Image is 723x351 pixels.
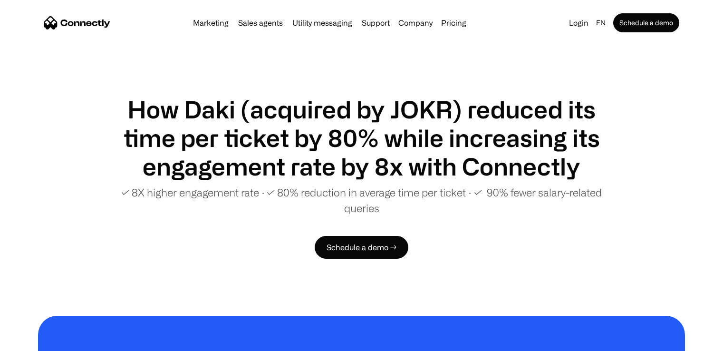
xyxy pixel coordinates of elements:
[565,16,592,29] a: Login
[114,185,609,216] p: ✓ 8X higher engagement rate ∙ ✓ 80% reduction in average time per ticket ∙ ✓ 90% fewer salary-rel...
[596,16,606,29] div: en
[44,16,110,30] a: home
[398,16,433,29] div: Company
[234,19,287,27] a: Sales agents
[114,95,609,181] h1: How Daki (acquired by JOKR) reduced its time per ticket by 80% while increasing its engagement ra...
[395,16,435,29] div: Company
[437,19,470,27] a: Pricing
[613,13,679,32] a: Schedule a demo
[289,19,356,27] a: Utility messaging
[315,236,408,259] a: Schedule a demo →
[189,19,232,27] a: Marketing
[358,19,394,27] a: Support
[19,334,57,348] ul: Language list
[592,16,611,29] div: en
[10,333,57,348] aside: Language selected: English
